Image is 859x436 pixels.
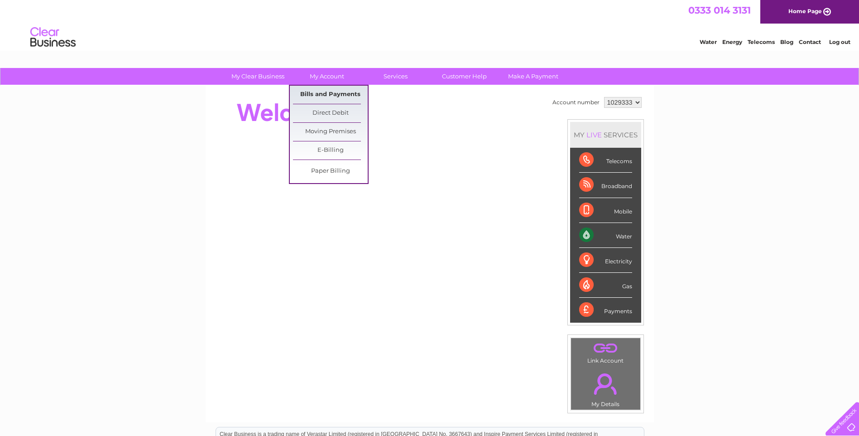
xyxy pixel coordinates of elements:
[221,68,295,85] a: My Clear Business
[748,39,775,45] a: Telecoms
[30,24,76,51] img: logo.png
[571,338,641,366] td: Link Account
[579,173,632,198] div: Broadband
[799,39,821,45] a: Contact
[585,131,604,139] div: LIVE
[293,162,368,180] a: Paper Billing
[722,39,742,45] a: Energy
[293,141,368,160] a: E-Billing
[688,5,751,16] a: 0333 014 3131
[570,122,641,148] div: MY SERVICES
[780,39,793,45] a: Blog
[550,95,602,110] td: Account number
[293,104,368,122] a: Direct Debit
[573,340,638,356] a: .
[293,86,368,104] a: Bills and Payments
[289,68,364,85] a: My Account
[293,123,368,141] a: Moving Premises
[579,298,632,322] div: Payments
[358,68,433,85] a: Services
[573,368,638,400] a: .
[700,39,717,45] a: Water
[427,68,502,85] a: Customer Help
[579,198,632,223] div: Mobile
[579,148,632,173] div: Telecoms
[579,248,632,273] div: Electricity
[496,68,571,85] a: Make A Payment
[579,223,632,248] div: Water
[571,366,641,410] td: My Details
[829,39,850,45] a: Log out
[216,5,644,44] div: Clear Business is a trading name of Verastar Limited (registered in [GEOGRAPHIC_DATA] No. 3667643...
[579,273,632,298] div: Gas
